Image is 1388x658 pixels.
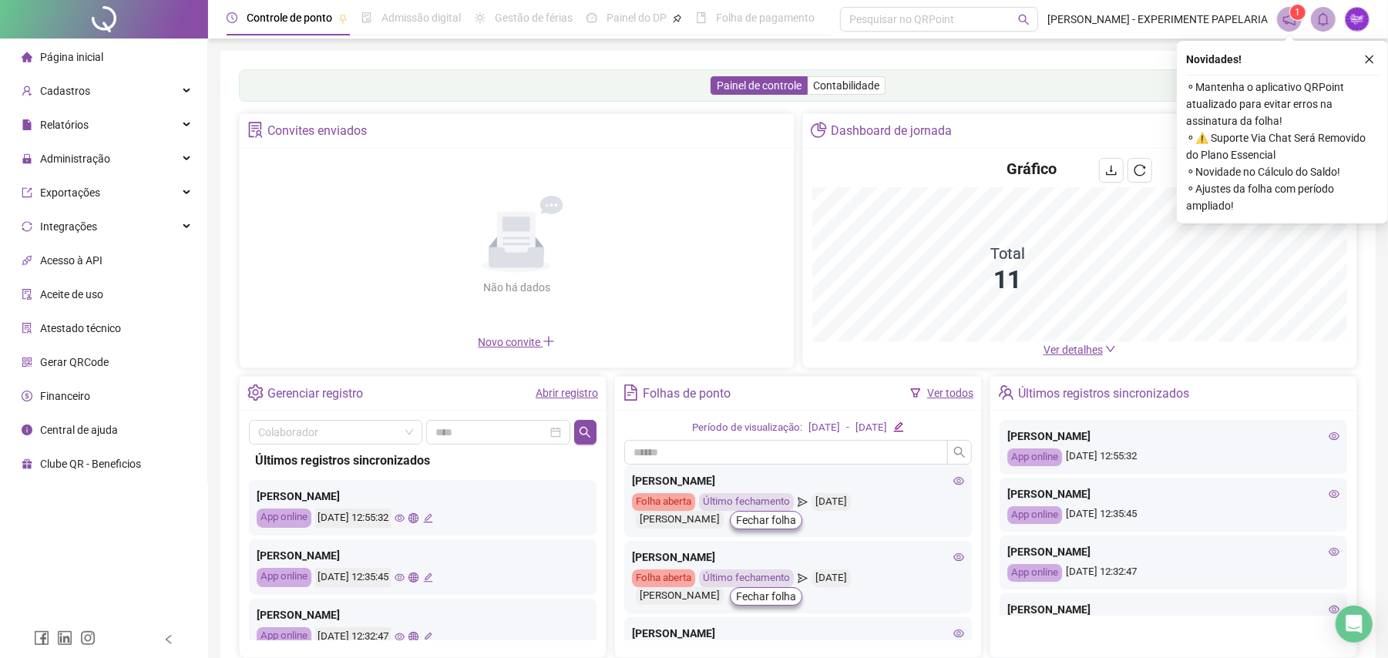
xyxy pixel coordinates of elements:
span: solution [247,122,264,138]
span: reload [1134,164,1146,176]
div: [PERSON_NAME] [636,587,724,605]
span: lock [22,153,32,164]
span: eye [953,552,964,562]
span: down [1105,344,1116,354]
span: eye [1329,488,1339,499]
div: Folhas de ponto [643,381,731,407]
button: Fechar folha [730,587,802,606]
span: Contabilidade [813,79,879,92]
span: Novidades ! [1186,51,1242,68]
span: eye [1329,546,1339,557]
div: [DATE] [855,420,887,436]
span: eye [1329,431,1339,441]
span: send [798,493,808,511]
span: book [696,12,707,23]
div: [PERSON_NAME] [1007,543,1339,560]
div: [PERSON_NAME] [257,547,589,564]
span: search [953,446,966,458]
div: [PERSON_NAME] [1007,601,1339,618]
span: setting [247,384,264,401]
span: 1 [1296,7,1301,18]
span: Gerar QRCode [40,356,109,368]
span: eye [953,475,964,486]
div: - [846,420,849,436]
div: [PERSON_NAME] [632,549,964,566]
span: export [22,187,32,198]
span: ⚬ Ajustes da folha com período ampliado! [1186,180,1379,214]
a: Abrir registro [536,387,598,399]
span: plus [543,335,555,347]
span: Controle de ponto [247,12,332,24]
span: search [579,426,591,438]
div: [DATE] [808,420,840,436]
span: bell [1316,12,1330,26]
span: audit [22,289,32,300]
span: ⚬ Novidade no Cálculo do Saldo! [1186,163,1379,180]
span: file [22,119,32,130]
div: App online [1007,506,1062,524]
span: eye [395,632,405,642]
div: [DATE] [812,569,851,587]
span: edit [423,572,433,582]
div: Folha aberta [632,493,695,511]
div: Últimos registros sincronizados [1018,381,1189,407]
div: Gerenciar registro [267,381,363,407]
div: [PERSON_NAME] [636,511,724,529]
span: search [1018,14,1030,25]
div: App online [257,627,311,646]
span: eye [1329,604,1339,615]
span: Financeiro [40,390,90,402]
span: Exportações [40,186,100,199]
button: Fechar folha [730,511,802,529]
span: dashboard [586,12,597,23]
span: sun [475,12,486,23]
h4: Gráfico [1007,158,1057,180]
span: Central de ajuda [40,424,118,436]
span: pushpin [338,14,348,23]
span: global [408,572,418,582]
span: instagram [80,630,96,646]
span: Cadastros [40,85,90,97]
span: global [408,513,418,523]
span: facebook [34,630,49,646]
span: solution [22,323,32,334]
span: Clube QR - Beneficios [40,458,141,470]
div: [DATE] 12:35:45 [1007,506,1339,524]
div: [DATE] 12:32:47 [1007,564,1339,582]
span: eye [395,572,405,582]
span: edit [423,632,433,642]
span: edit [893,421,903,431]
span: Gestão de férias [495,12,573,24]
span: api [22,255,32,266]
span: file-done [361,12,372,23]
span: download [1105,164,1117,176]
div: [DATE] [812,493,851,511]
span: send [798,569,808,587]
div: App online [1007,448,1062,466]
span: Integrações [40,220,97,233]
span: Fechar folha [736,512,796,529]
span: pie-chart [811,122,827,138]
div: [PERSON_NAME] [257,488,589,505]
span: Acesso à API [40,254,103,267]
span: Aceite de uso [40,288,103,300]
div: App online [257,509,311,528]
span: edit [423,513,433,523]
span: clock-circle [227,12,237,23]
span: user-add [22,86,32,96]
div: Período de visualização: [692,420,802,436]
span: left [163,634,174,645]
div: Open Intercom Messenger [1336,606,1373,643]
span: notification [1282,12,1296,26]
div: Dashboard de jornada [831,118,952,144]
div: [DATE] 12:32:47 [315,627,391,646]
div: App online [257,568,311,587]
span: eye [953,628,964,639]
div: Convites enviados [267,118,367,144]
span: Painel do DP [607,12,667,24]
div: [PERSON_NAME] [632,625,964,642]
span: pushpin [673,14,682,23]
span: home [22,52,32,62]
span: Página inicial [40,51,103,63]
div: Não há dados [445,279,587,296]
